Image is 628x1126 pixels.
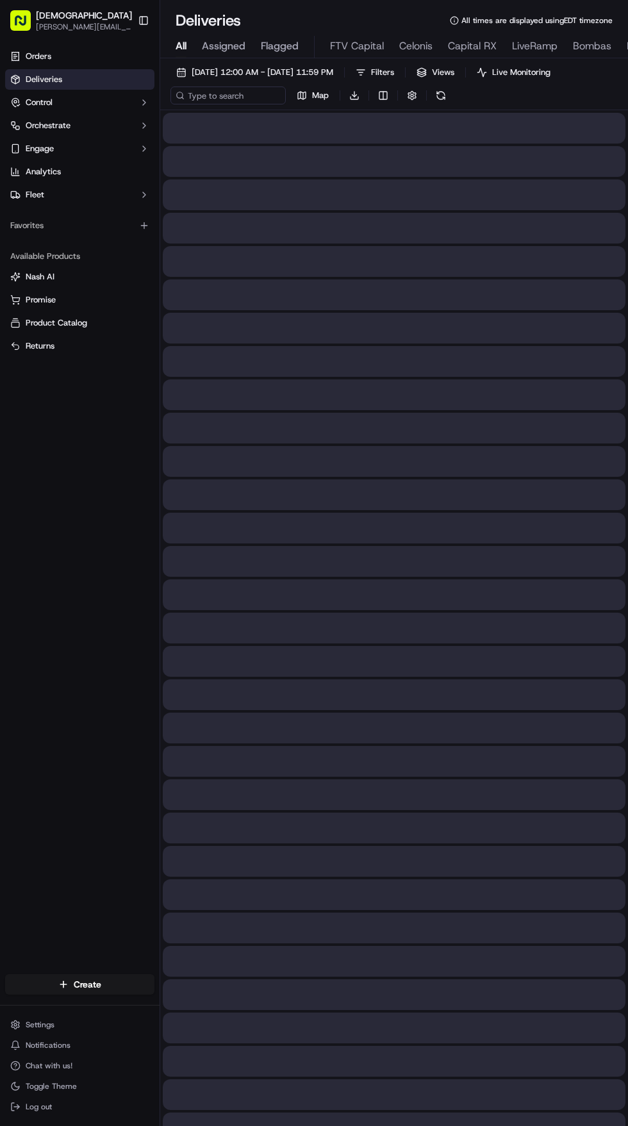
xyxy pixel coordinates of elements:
button: [DEMOGRAPHIC_DATA][PERSON_NAME][EMAIL_ADDRESS][DOMAIN_NAME] [5,5,133,36]
button: Notifications [5,1036,154,1054]
button: Views [411,63,460,81]
button: Fleet [5,185,154,205]
span: Capital RX [448,38,497,54]
button: Product Catalog [5,313,154,333]
span: Control [26,97,53,108]
button: Map [291,87,335,104]
span: Engage [26,143,54,154]
div: Favorites [5,215,154,236]
button: [PERSON_NAME][EMAIL_ADDRESS][DOMAIN_NAME] [36,22,132,32]
span: Flagged [261,38,299,54]
span: Views [432,67,454,78]
span: Nash AI [26,271,54,283]
span: Create [74,978,101,991]
a: Promise [10,294,149,306]
input: Type to search [170,87,286,104]
button: Refresh [432,87,450,104]
button: Toggle Theme [5,1077,154,1095]
button: Returns [5,336,154,356]
a: Orders [5,46,154,67]
button: Chat with us! [5,1057,154,1075]
button: Control [5,92,154,113]
a: Nash AI [10,271,149,283]
span: Celonis [399,38,433,54]
a: Deliveries [5,69,154,90]
button: [DEMOGRAPHIC_DATA] [36,9,132,22]
span: Notifications [26,1040,70,1050]
span: Analytics [26,166,61,178]
a: Returns [10,340,149,352]
span: Log out [26,1102,52,1112]
h1: Deliveries [176,10,241,31]
span: Returns [26,340,54,352]
button: Create [5,974,154,995]
span: Settings [26,1020,54,1030]
span: Bombas [573,38,611,54]
button: Engage [5,138,154,159]
span: LiveRamp [512,38,558,54]
button: Nash AI [5,267,154,287]
span: Orchestrate [26,120,70,131]
span: [DATE] 12:00 AM - [DATE] 11:59 PM [192,67,333,78]
span: Fleet [26,189,44,201]
span: FTV Capital [330,38,384,54]
span: Assigned [202,38,245,54]
span: All times are displayed using EDT timezone [461,15,613,26]
button: Settings [5,1016,154,1034]
button: Filters [350,63,400,81]
button: [DATE] 12:00 AM - [DATE] 11:59 PM [170,63,339,81]
span: Product Catalog [26,317,87,329]
button: Promise [5,290,154,310]
button: Orchestrate [5,115,154,136]
a: Analytics [5,161,154,182]
span: Map [312,90,329,101]
button: Live Monitoring [471,63,556,81]
span: Deliveries [26,74,62,85]
span: Promise [26,294,56,306]
a: Product Catalog [10,317,149,329]
span: Orders [26,51,51,62]
span: Chat with us! [26,1061,72,1071]
span: Toggle Theme [26,1081,77,1091]
div: Available Products [5,246,154,267]
button: Log out [5,1098,154,1116]
span: All [176,38,186,54]
span: Live Monitoring [492,67,550,78]
span: Filters [371,67,394,78]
